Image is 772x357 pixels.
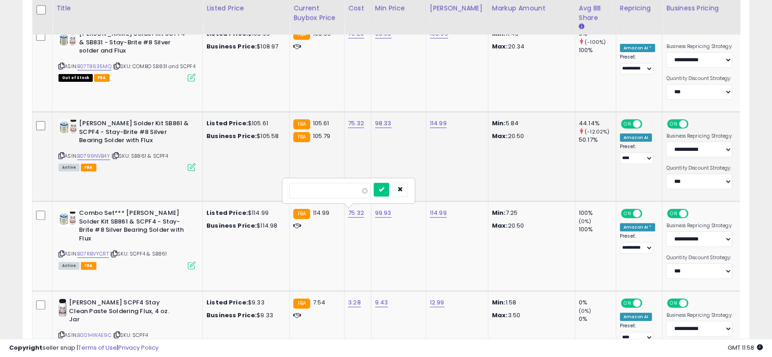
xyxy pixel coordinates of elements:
[348,298,361,307] a: 3.28
[492,311,568,320] p: 3.50
[293,119,310,129] small: FBA
[58,164,79,171] span: All listings currently available for purchase on Amazon
[641,210,656,218] span: OFF
[206,221,257,230] b: Business Price:
[585,128,609,135] small: (-12.02%)
[579,307,592,314] small: (0%)
[94,74,110,82] span: FBA
[687,120,702,128] span: OFF
[206,132,282,140] div: $105.58
[312,132,330,140] span: 105.79
[492,298,506,307] strong: Min:
[206,43,282,51] div: $108.97
[620,223,656,231] div: Amazon AI *
[579,225,616,234] div: 100%
[492,132,508,140] strong: Max:
[58,298,67,317] img: 41pjgRIFuJL._SL40_.jpg
[492,298,568,307] p: 1.58
[620,323,656,343] div: Preset:
[492,42,508,51] strong: Max:
[492,208,506,217] strong: Min:
[206,132,257,140] b: Business Price:
[206,42,257,51] b: Business Price:
[492,29,506,38] strong: Min:
[641,120,656,128] span: OFF
[666,223,732,229] label: Business Repricing Strategy:
[312,298,325,307] span: 7.54
[9,343,42,352] strong: Copyright
[81,262,96,270] span: FBA
[348,4,367,13] div: Cost
[492,119,506,128] strong: Min:
[312,29,331,38] span: 108.99
[687,210,702,218] span: OFF
[58,262,79,270] span: All listings currently available for purchase on Amazon
[666,4,759,13] div: Business Pricing
[58,209,196,268] div: ASIN:
[58,209,77,227] img: 51KP6I1s6ML._SL40_.jpg
[206,209,282,217] div: $114.99
[58,30,77,48] img: 517KwNhaAiL._SL40_.jpg
[579,23,584,31] small: Avg BB Share.
[9,344,159,352] div: seller snap | |
[579,209,616,217] div: 100%
[58,119,196,170] div: ASIN:
[492,209,568,217] p: 7.25
[293,30,310,40] small: FBA
[206,119,248,128] b: Listed Price:
[492,132,568,140] p: 20.50
[666,165,732,171] label: Quantity Discount Strategy:
[58,74,93,82] span: All listings that are currently out of stock and unavailable for purchase on Amazon
[620,133,652,142] div: Amazon AI
[77,63,111,70] a: B07T8635MQ
[666,255,732,261] label: Quantity Discount Strategy:
[312,208,329,217] span: 114.99
[668,299,680,307] span: ON
[492,311,508,320] strong: Max:
[620,313,652,321] div: Amazon AI
[579,298,616,307] div: 0%
[206,222,282,230] div: $114.98
[58,30,196,80] div: ASIN:
[78,343,117,352] a: Terms of Use
[579,218,592,225] small: (0%)
[58,119,77,133] img: 51S+RqM3J0S._SL40_.jpg
[118,343,159,352] a: Privacy Policy
[430,119,447,128] a: 114.99
[430,208,447,218] a: 114.99
[622,120,633,128] span: ON
[687,299,702,307] span: OFF
[375,208,391,218] a: 99.93
[206,311,257,320] b: Business Price:
[430,298,444,307] a: 12.99
[620,233,656,254] div: Preset:
[206,208,248,217] b: Listed Price:
[579,315,616,323] div: 0%
[375,298,388,307] a: 9.43
[668,210,680,218] span: ON
[206,311,282,320] div: $9.33
[666,75,732,82] label: Quantity Discount Strategy:
[728,343,763,352] span: 2025-09-18 11:58 GMT
[206,4,286,13] div: Listed Price
[206,29,248,38] b: Listed Price:
[113,63,196,70] span: | SKU: COMBO SB831 and SCPF4
[579,119,616,128] div: 44.14%
[620,54,656,75] div: Preset:
[111,152,168,160] span: | SKU: SB861 & SCPF4
[579,4,612,23] div: Avg BB Share
[79,119,190,147] b: [PERSON_NAME] Solder Kit SB861 & SCPF4 - Stay-Brite #8 Silver Bearing Solder with Flux
[206,298,248,307] b: Listed Price:
[79,30,190,58] b: [PERSON_NAME] Solder Kit SCPF4 & SB831 - Stay-Brite #8 Silver solder and Flux
[348,119,364,128] a: 75.32
[312,119,329,128] span: 105.61
[492,221,508,230] strong: Max:
[69,298,180,326] b: [PERSON_NAME] SCPF4 Stay Clean Paste Soldering Flux, 4 oz. Jar
[293,209,310,219] small: FBA
[492,43,568,51] p: 20.34
[620,4,659,13] div: Repricing
[348,208,364,218] a: 75.32
[666,43,732,50] label: Business Repricing Strategy:
[641,299,656,307] span: OFF
[492,222,568,230] p: 20.50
